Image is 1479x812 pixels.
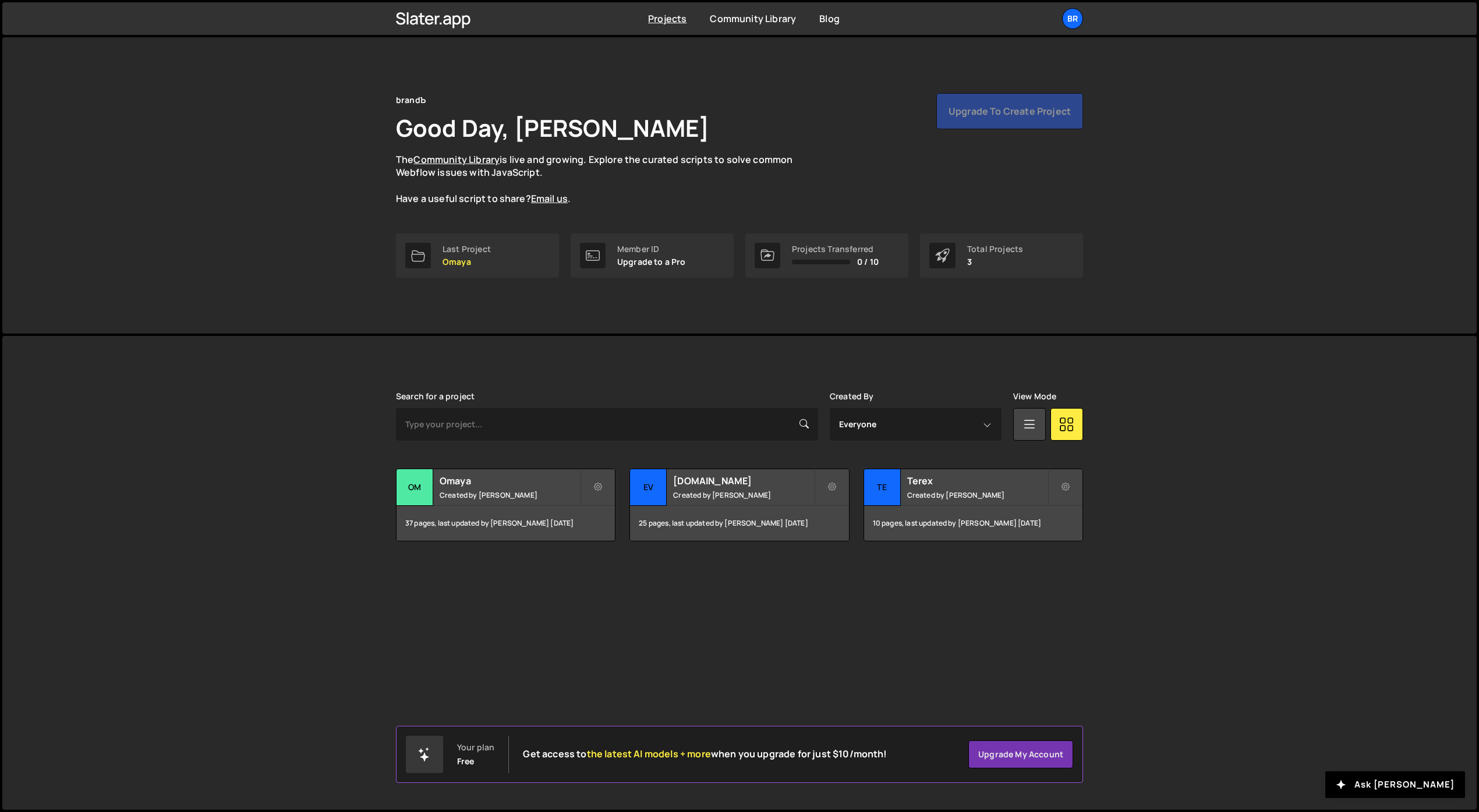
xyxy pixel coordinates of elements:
[396,408,818,441] input: Type your project...
[617,257,686,267] p: Upgrade to a Pro
[673,490,813,500] small: Created by [PERSON_NAME]
[396,392,475,401] label: Search for a project
[457,757,475,766] div: Free
[587,747,711,760] span: the latest AI models + more
[630,469,667,506] div: ev
[397,469,433,506] div: Om
[443,257,491,267] p: Omaya
[648,12,687,25] a: Projects
[1013,392,1056,401] label: View Mode
[396,469,615,541] a: Om Omaya Created by [PERSON_NAME] 37 pages, last updated by [PERSON_NAME] [DATE]
[819,12,840,25] a: Blog
[443,244,491,254] div: Last Project
[630,506,848,541] div: 25 pages, last updated by [PERSON_NAME] [DATE]
[396,233,559,278] a: Last Project Omaya
[673,474,813,487] h2: [DOMAIN_NAME]
[710,12,796,25] a: Community Library
[629,469,849,541] a: ev [DOMAIN_NAME] Created by [PERSON_NAME] 25 pages, last updated by [PERSON_NAME] [DATE]
[864,469,901,506] div: Te
[396,93,426,107] div: brandЪ
[440,474,580,487] h2: Omaya
[907,490,1048,500] small: Created by [PERSON_NAME]
[396,112,709,144] h1: Good Day, [PERSON_NAME]
[397,506,615,541] div: 37 pages, last updated by [PERSON_NAME] [DATE]
[792,244,879,254] div: Projects Transferred
[1062,8,1083,29] a: br
[440,490,580,500] small: Created by [PERSON_NAME]
[857,257,879,267] span: 0 / 10
[967,244,1023,254] div: Total Projects
[967,257,1023,267] p: 3
[523,749,887,760] h2: Get access to when you upgrade for just $10/month!
[907,474,1048,487] h2: Terex
[968,740,1073,768] a: Upgrade my account
[413,153,500,166] a: Community Library
[1325,771,1465,798] button: Ask [PERSON_NAME]
[864,469,1083,541] a: Te Terex Created by [PERSON_NAME] 10 pages, last updated by [PERSON_NAME] [DATE]
[457,743,494,752] div: Your plan
[864,506,1082,541] div: 10 pages, last updated by [PERSON_NAME] [DATE]
[617,244,686,254] div: Member ID
[396,153,815,205] p: The is live and growing. Explore the curated scripts to solve common Webflow issues with JavaScri...
[830,392,874,401] label: Created By
[531,192,568,205] a: Email us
